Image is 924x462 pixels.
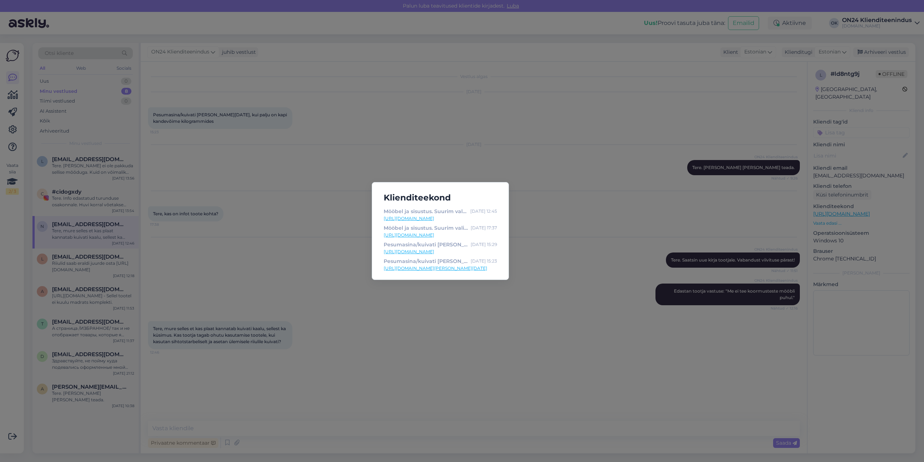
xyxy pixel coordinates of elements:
[471,224,497,232] div: [DATE] 17:37
[384,265,497,272] a: [URL][DOMAIN_NAME][PERSON_NAME][DATE]
[384,232,497,238] a: [URL][DOMAIN_NAME]
[378,191,503,204] h5: Klienditeekond
[471,257,497,265] div: [DATE] 15:23
[384,249,497,255] a: [URL][DOMAIN_NAME]
[384,224,468,232] div: Mööbel ja sisustus. Suurim valik soodsate hindadega - [DOMAIN_NAME] Sisustuskaubamaja
[384,207,467,215] div: Mööbel ja sisustus. Suurim valik soodsate hindadega - [DOMAIN_NAME] Sisustuskaubamaja
[384,241,468,249] div: Pesumasina/kuivati [PERSON_NAME][DATE] TE-497962 - [DOMAIN_NAME] Sisustuskaubamaja
[384,215,497,222] a: [URL][DOMAIN_NAME]
[471,241,497,249] div: [DATE] 15:29
[470,207,497,215] div: [DATE] 12:45
[384,257,468,265] div: Pesumasina/kuivati [PERSON_NAME][DATE] TE-497962 - [DOMAIN_NAME] Sisustuskaubamaja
